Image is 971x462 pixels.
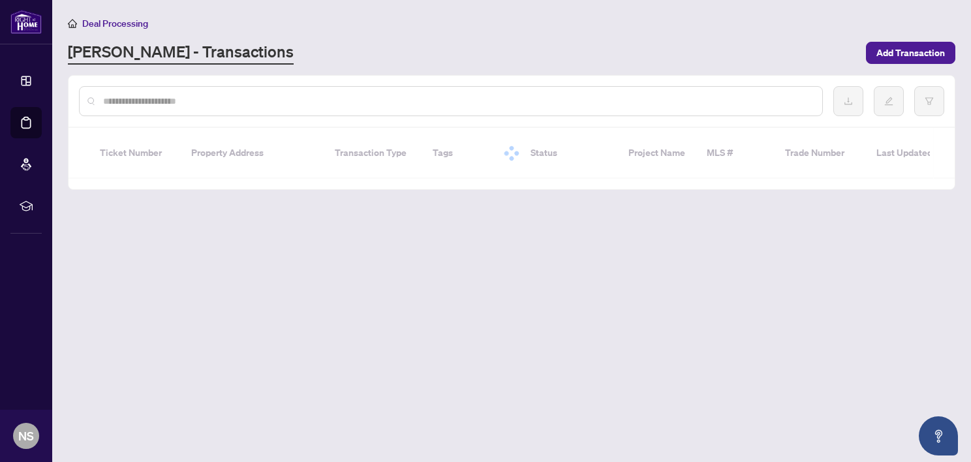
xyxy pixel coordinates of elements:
a: [PERSON_NAME] - Transactions [68,41,294,65]
img: logo [10,10,42,34]
span: Add Transaction [876,42,945,63]
span: NS [18,427,34,445]
span: home [68,19,77,28]
button: download [833,86,863,116]
button: filter [914,86,944,116]
button: Open asap [919,416,958,455]
span: Deal Processing [82,18,148,29]
button: Add Transaction [866,42,955,64]
button: edit [874,86,904,116]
